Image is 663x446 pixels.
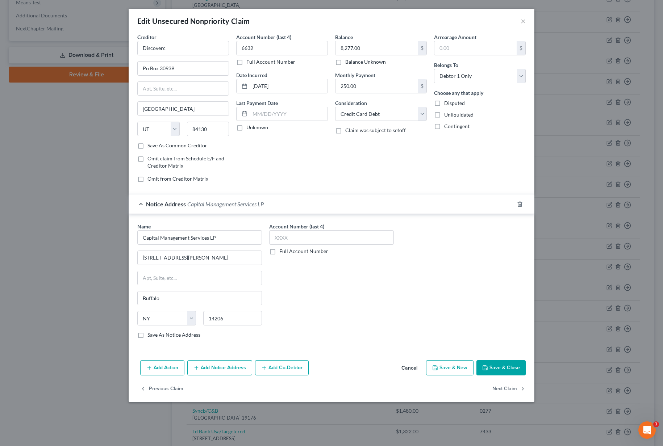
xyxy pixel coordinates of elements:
[236,71,267,79] label: Date Incurred
[269,223,324,230] label: Account Number (last 4)
[521,17,526,25] button: ×
[147,142,207,149] label: Save As Common Creditor
[146,201,186,207] span: Notice Address
[434,62,458,68] span: Belongs To
[137,223,151,230] span: Name
[492,381,526,396] button: Next Claim
[444,100,465,106] span: Disputed
[246,124,268,131] label: Unknown
[653,421,659,427] span: 1
[444,123,470,129] span: Contingent
[138,271,262,285] input: Apt, Suite, etc...
[335,41,418,55] input: 0.00
[335,71,375,79] label: Monthly Payment
[638,421,656,439] iframe: Intercom live chat
[335,33,353,41] label: Balance
[345,127,406,133] span: Claim was subject to setoff
[246,58,295,66] label: Full Account Number
[147,155,224,169] span: Omit claim from Schedule E/F and Creditor Matrix
[434,89,483,97] label: Choose any that apply
[187,201,264,207] span: Capital Management Services LP
[138,62,229,75] input: Enter address...
[250,79,328,93] input: MM/DD/YYYY
[396,361,423,375] button: Cancel
[476,360,526,375] button: Save & Close
[137,34,157,40] span: Creditor
[434,33,476,41] label: Arrearage Amount
[147,176,208,182] span: Omit from Creditor Matrix
[418,79,426,93] div: $
[140,381,183,396] button: Previous Claim
[187,122,229,136] input: Enter zip...
[147,331,200,338] label: Save As Notice Address
[255,360,309,375] button: Add Co-Debtor
[187,360,252,375] button: Add Notice Address
[137,16,250,26] div: Edit Unsecured Nonpriority Claim
[203,311,262,325] input: Enter zip..
[137,230,262,245] input: Search by name...
[140,360,184,375] button: Add Action
[418,41,426,55] div: $
[269,230,394,245] input: XXXX
[236,33,291,41] label: Account Number (last 4)
[236,41,328,55] input: XXXX
[137,41,229,55] input: Search creditor by name...
[138,251,262,265] input: Enter address...
[335,79,418,93] input: 0.00
[279,248,328,255] label: Full Account Number
[345,58,386,66] label: Balance Unknown
[434,41,517,55] input: 0.00
[236,99,278,107] label: Last Payment Date
[138,291,262,305] input: Enter city...
[250,107,328,121] input: MM/DD/YYYY
[517,41,525,55] div: $
[335,99,367,107] label: Consideration
[138,102,229,115] input: Enter city...
[426,360,474,375] button: Save & New
[138,82,229,96] input: Apt, Suite, etc...
[444,111,474,118] span: Unliquidated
